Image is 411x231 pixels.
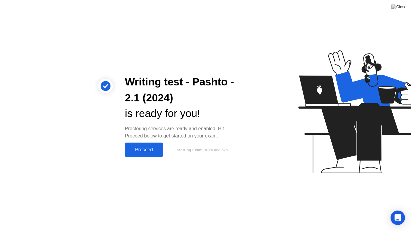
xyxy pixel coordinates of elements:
div: Proctoring services are ready and enabled. Hit Proceed below to get started on your exam. [125,125,237,140]
button: Proceed [125,143,163,157]
div: Proceed [127,147,161,152]
div: Open Intercom Messenger [391,211,405,225]
div: Writing test - Pashto - 2.1 (2024) [125,74,237,106]
button: Starting Exam in9m and 57s [166,144,237,156]
div: is ready for you! [125,106,237,122]
img: Close [391,5,406,9]
span: 9m and 57s [208,148,228,152]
